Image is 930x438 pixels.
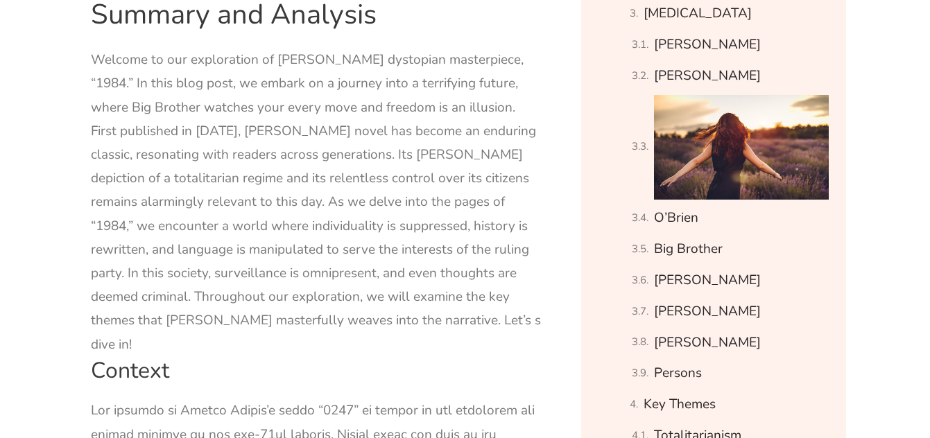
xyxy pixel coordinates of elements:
[91,356,542,385] h2: Context
[644,1,752,26] a: [MEDICAL_DATA]
[654,237,723,261] a: Big Brother
[654,361,702,385] a: Persons
[654,268,761,292] a: [PERSON_NAME]
[654,64,761,88] a: [PERSON_NAME]
[654,206,698,230] a: O’Brien
[654,331,761,355] a: [PERSON_NAME]
[692,281,930,438] iframe: Chat Widget
[654,33,761,57] a: [PERSON_NAME]
[654,299,761,324] a: [PERSON_NAME]
[644,392,716,417] a: Key Themes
